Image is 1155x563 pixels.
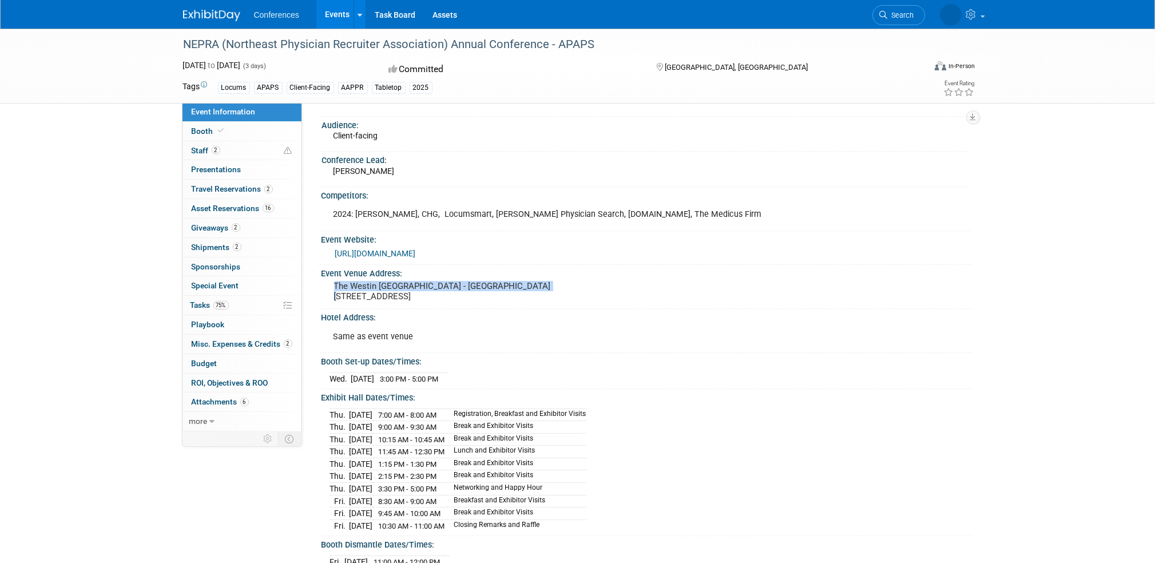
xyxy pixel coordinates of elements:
[330,508,350,520] td: Fri.
[182,238,301,257] a: Shipments2
[192,184,273,193] span: Travel Reservations
[182,122,301,141] a: Booth
[447,470,586,483] td: Break and Exhibitor Visits
[888,11,914,19] span: Search
[192,146,220,155] span: Staff
[182,180,301,199] a: Travel Reservations2
[322,389,973,403] div: Exhibit Hall Dates/Times:
[350,508,373,520] td: [DATE]
[192,320,225,329] span: Playbook
[330,372,351,384] td: Wed.
[263,204,274,212] span: 16
[254,82,283,94] div: APAPS
[192,204,274,213] span: Asset Reservations
[330,409,350,421] td: Thu.
[213,301,229,310] span: 75%
[948,62,975,70] div: In-Person
[350,520,373,532] td: [DATE]
[350,433,373,446] td: [DATE]
[182,296,301,315] a: Tasks75%
[447,433,586,446] td: Break and Exhibitor Visits
[322,152,967,166] div: Conference Lead:
[192,378,268,387] span: ROI, Objectives & ROO
[447,520,586,532] td: Closing Remarks and Raffle
[182,257,301,276] a: Sponsorships
[447,482,586,495] td: Networking and Happy Hour
[350,458,373,470] td: [DATE]
[182,102,301,121] a: Event Information
[410,82,432,94] div: 2025
[330,520,350,532] td: Fri.
[935,61,946,70] img: Format-Inperson.png
[330,495,350,508] td: Fri.
[182,354,301,373] a: Budget
[330,433,350,446] td: Thu.
[330,446,350,458] td: Thu.
[264,185,273,193] span: 2
[192,223,240,232] span: Giveaways
[182,276,301,295] a: Special Event
[379,460,437,469] span: 1:15 PM - 1:30 PM
[379,411,437,419] span: 7:00 AM - 8:00 AM
[330,482,350,495] td: Thu.
[232,223,240,232] span: 2
[240,398,249,406] span: 6
[338,82,368,94] div: AAPPR
[665,63,808,72] span: [GEOGRAPHIC_DATA], [GEOGRAPHIC_DATA]
[330,421,350,434] td: Thu.
[322,309,973,323] div: Hotel Address:
[189,417,208,426] span: more
[243,62,267,70] span: (3 days)
[278,431,301,446] td: Toggle Event Tabs
[330,458,350,470] td: Thu.
[183,61,241,70] span: [DATE] [DATE]
[190,300,229,310] span: Tasks
[322,187,973,201] div: Competitors:
[182,392,301,411] a: Attachments6
[447,446,586,458] td: Lunch and Exhibitor Visits
[233,243,241,251] span: 2
[182,141,301,160] a: Staff2
[207,61,217,70] span: to
[287,82,334,94] div: Client-Facing
[385,60,638,80] div: Committed
[284,146,292,156] span: Potential Scheduling Conflict -- at least one attendee is tagged in another overlapping event.
[182,219,301,237] a: Giveaways2
[183,10,240,21] img: ExhibitDay
[372,82,406,94] div: Tabletop
[180,34,908,55] div: NEPRA (Northeast Physician Recruiter Association) Annual Conference - APAPS
[872,5,925,25] a: Search
[334,281,580,302] pre: The Westin [GEOGRAPHIC_DATA] - [GEOGRAPHIC_DATA] [STREET_ADDRESS]
[254,10,299,19] span: Conferences
[447,508,586,520] td: Break and Exhibitor Visits
[379,435,445,444] span: 10:15 AM - 10:45 AM
[326,326,846,348] div: Same as event venue
[182,160,301,179] a: Presentations
[334,96,362,105] span: Locums
[350,470,373,483] td: [DATE]
[322,117,967,131] div: Audience:
[330,470,350,483] td: Thu.
[335,249,416,258] a: [URL][DOMAIN_NAME]
[447,458,586,470] td: Break and Exhibitor Visits
[182,199,301,218] a: Asset Reservations16
[183,81,208,94] td: Tags
[326,203,846,226] div: 2024: [PERSON_NAME], CHG, Locumsmart, [PERSON_NAME] Physician Search, [DOMAIN_NAME], The Medicus ...
[858,60,975,77] div: Event Format
[192,243,241,252] span: Shipments
[182,335,301,354] a: Misc. Expenses & Credits2
[380,375,439,383] span: 3:00 PM - 5:00 PM
[940,4,962,26] img: Bob Wolf
[322,353,973,367] div: Booth Set-up Dates/Times:
[447,495,586,508] td: Breakfast and Exhibitor Visits
[192,107,256,116] span: Event Information
[259,431,279,446] td: Personalize Event Tab Strip
[182,315,301,334] a: Playbook
[212,146,220,154] span: 2
[192,339,292,348] span: Misc. Expenses & Credits
[350,409,373,421] td: [DATE]
[182,374,301,392] a: ROI, Objectives & ROO
[379,472,437,481] span: 2:15 PM - 2:30 PM
[350,482,373,495] td: [DATE]
[334,166,395,176] span: [PERSON_NAME]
